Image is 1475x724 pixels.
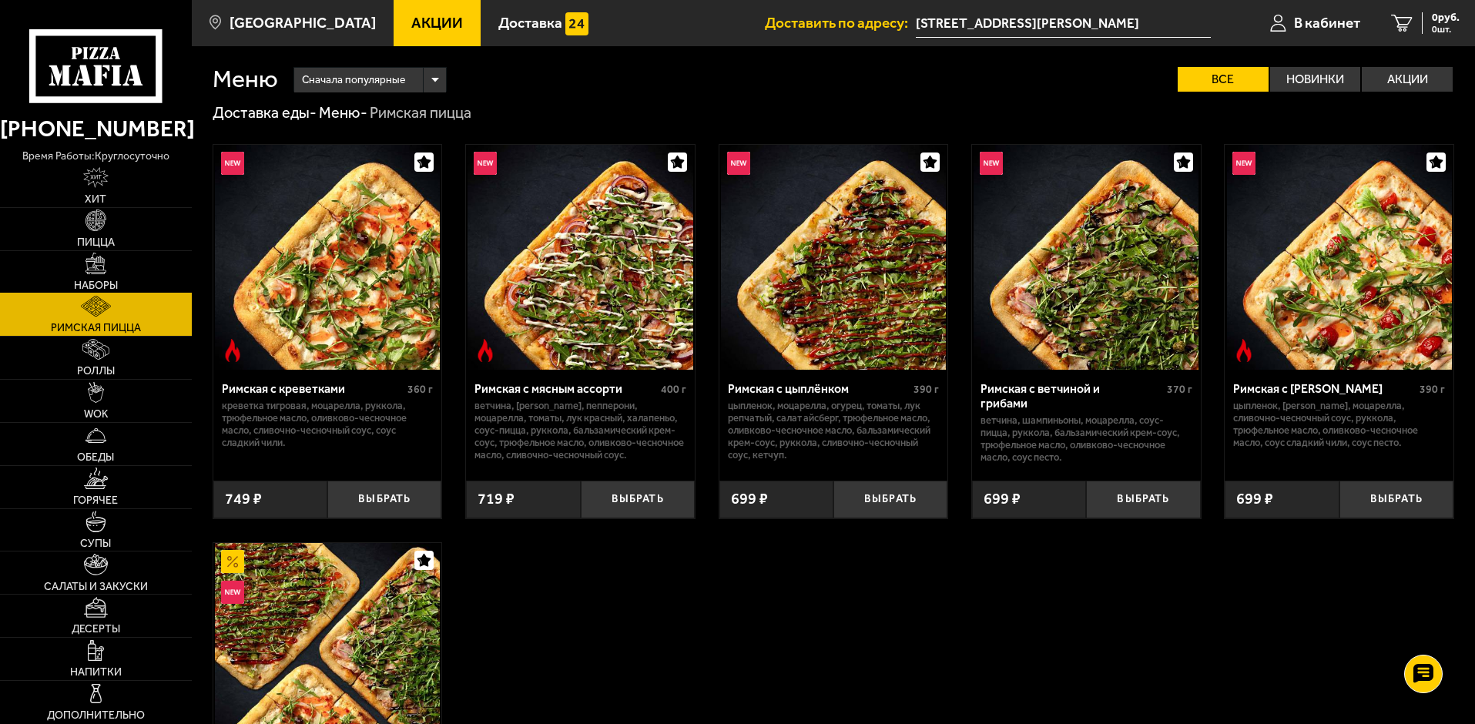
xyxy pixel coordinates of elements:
[411,15,463,30] span: Акции
[981,381,1163,411] div: Римская с ветчиной и грибами
[731,491,768,507] span: 699 ₽
[1236,491,1273,507] span: 699 ₽
[407,383,433,396] span: 360 г
[77,237,115,248] span: Пицца
[565,12,588,35] img: 15daf4d41897b9f0e9f617042186c801.svg
[77,452,114,463] span: Обеды
[370,103,471,123] div: Римская пицца
[74,280,118,291] span: Наборы
[916,9,1211,38] input: Ваш адрес доставки
[981,414,1192,464] p: ветчина, шампиньоны, моцарелла, соус-пицца, руккола, бальзамический крем-соус, трюфельное масло, ...
[468,145,692,370] img: Римская с мясным ассорти
[1233,381,1416,396] div: Римская с [PERSON_NAME]
[478,491,515,507] span: 719 ₽
[70,667,122,678] span: Напитки
[661,383,686,396] span: 400 г
[1227,145,1452,370] img: Римская с томатами черри
[221,550,244,573] img: Акционный
[1232,152,1255,175] img: Новинка
[327,481,441,518] button: Выбрать
[1167,383,1192,396] span: 370 г
[474,400,686,461] p: ветчина, [PERSON_NAME], пепперони, моцарелла, томаты, лук красный, халапеньо, соус-пицца, руккола...
[913,383,939,396] span: 390 г
[1233,400,1445,449] p: цыпленок, [PERSON_NAME], моцарелла, сливочно-чесночный соус, руккола, трюфельное масло, оливково-...
[302,65,405,95] span: Сначала популярные
[466,145,695,370] a: НовинкаОстрое блюдоРимская с мясным ассорти
[1420,383,1445,396] span: 390 г
[213,67,278,92] h1: Меню
[222,400,434,449] p: креветка тигровая, моцарелла, руккола, трюфельное масло, оливково-чесночное масло, сливочно-чесно...
[974,145,1198,370] img: Римская с ветчиной и грибами
[221,152,244,175] img: Новинка
[85,194,106,205] span: Хит
[1178,67,1269,92] label: Все
[1294,15,1360,30] span: В кабинет
[728,400,940,461] p: цыпленок, моцарелла, огурец, томаты, лук репчатый, салат айсберг, трюфельное масло, оливково-чесн...
[221,581,244,604] img: Новинка
[1086,481,1200,518] button: Выбрать
[474,381,657,396] div: Римская с мясным ассорти
[1339,481,1453,518] button: Выбрать
[765,15,916,30] span: Доставить по адресу:
[972,145,1201,370] a: НовинкаРимская с ветчиной и грибами
[1362,67,1453,92] label: Акции
[719,145,948,370] a: НовинкаРимская с цыплёнком
[73,495,118,506] span: Горячее
[1432,12,1460,23] span: 0 руб.
[215,145,440,370] img: Римская с креветками
[727,152,750,175] img: Новинка
[213,145,442,370] a: НовинкаОстрое блюдоРимская с креветками
[474,152,497,175] img: Новинка
[84,409,108,420] span: WOK
[1270,67,1361,92] label: Новинки
[728,381,910,396] div: Римская с цыплёнком
[980,152,1003,175] img: Новинка
[833,481,947,518] button: Выбрать
[221,339,244,362] img: Острое блюдо
[213,103,317,122] a: Доставка еды-
[984,491,1021,507] span: 699 ₽
[44,582,148,592] span: Салаты и закуски
[72,624,120,635] span: Десерты
[1432,25,1460,34] span: 0 шт.
[498,15,562,30] span: Доставка
[474,339,497,362] img: Острое блюдо
[80,538,111,549] span: Супы
[77,366,115,377] span: Роллы
[47,710,145,721] span: Дополнительно
[230,15,376,30] span: [GEOGRAPHIC_DATA]
[721,145,946,370] img: Римская с цыплёнком
[581,481,695,518] button: Выбрать
[319,103,367,122] a: Меню-
[222,381,404,396] div: Римская с креветками
[1232,339,1255,362] img: Острое блюдо
[916,9,1211,38] span: улица Маршала Захарова, 15
[51,323,141,334] span: Римская пицца
[1225,145,1453,370] a: НовинкаОстрое блюдоРимская с томатами черри
[225,491,262,507] span: 749 ₽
